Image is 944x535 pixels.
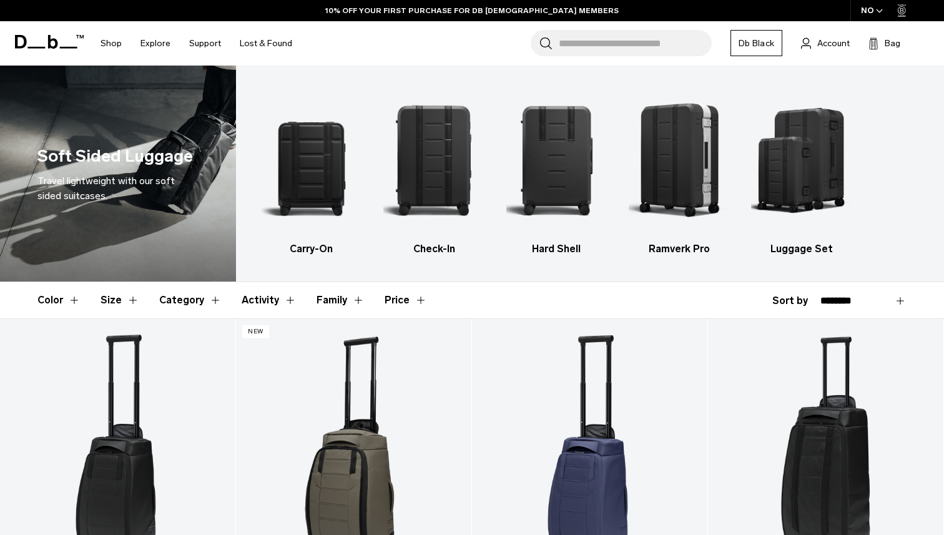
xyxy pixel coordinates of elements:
a: Account [801,36,850,51]
img: Db [261,84,361,235]
a: Db Hard Shell [506,84,607,257]
img: Db [383,84,484,235]
a: Lost & Found [240,21,292,66]
p: New [242,325,269,338]
button: Bag [868,36,900,51]
button: Toggle Filter [242,282,297,318]
a: Db Check-In [383,84,484,257]
a: 10% OFF YOUR FIRST PURCHASE FOR DB [DEMOGRAPHIC_DATA] MEMBERS [325,5,619,16]
button: Toggle Price [385,282,427,318]
li: 3 / 5 [506,84,607,257]
h3: Carry-On [261,242,361,257]
li: 1 / 5 [261,84,361,257]
h3: Ramverk Pro [629,242,729,257]
a: Explore [140,21,170,66]
nav: Main Navigation [91,21,302,66]
a: Db Ramverk Pro [629,84,729,257]
img: Db [751,84,852,235]
a: Db Black [730,30,782,56]
span: Account [817,37,850,50]
h1: Soft Sided Luggage [37,144,193,169]
a: Db Luggage Set [751,84,852,257]
li: 5 / 5 [751,84,852,257]
span: Bag [885,37,900,50]
img: Db [506,84,607,235]
a: Db Carry-On [261,84,361,257]
button: Toggle Filter [159,282,222,318]
button: Toggle Filter [317,282,365,318]
h3: Check-In [383,242,484,257]
span: Travel lightweight with our soft sided suitcases. [37,175,175,202]
li: 4 / 5 [629,84,729,257]
h3: Hard Shell [506,242,607,257]
a: Support [189,21,221,66]
button: Toggle Filter [101,282,139,318]
img: Db [629,84,729,235]
li: 2 / 5 [383,84,484,257]
h3: Luggage Set [751,242,852,257]
a: Shop [101,21,122,66]
button: Toggle Filter [37,282,81,318]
